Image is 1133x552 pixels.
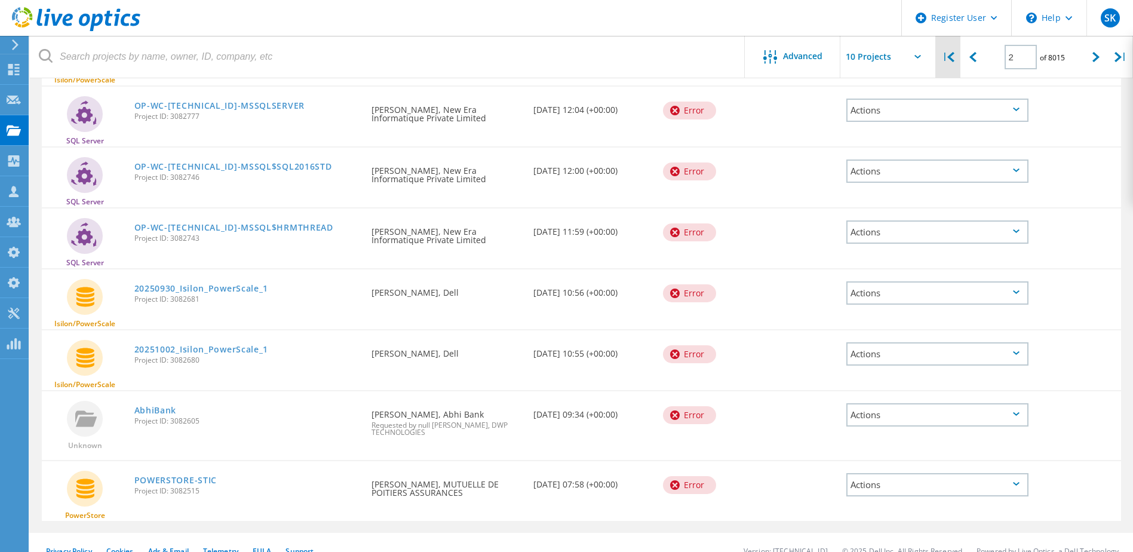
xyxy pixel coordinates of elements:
[54,320,115,327] span: Isilon/PowerScale
[366,208,527,256] div: [PERSON_NAME], New Era Informatique Private Limited
[134,235,360,242] span: Project ID: 3082743
[1104,13,1116,23] span: SK
[846,281,1028,305] div: Actions
[134,174,360,181] span: Project ID: 3082746
[371,422,521,436] span: Requested by null [PERSON_NAME], DWP TECHNOLOGIES
[65,512,105,519] span: PowerStore
[134,102,305,110] a: OP-WC-[TECHNICAL_ID]-MSSQLSERVER
[54,381,115,388] span: Isilon/PowerScale
[30,36,745,78] input: Search projects by name, owner, ID, company, etc
[846,99,1028,122] div: Actions
[134,296,360,303] span: Project ID: 3082681
[1026,13,1037,23] svg: \n
[846,403,1028,427] div: Actions
[663,223,716,241] div: Error
[846,342,1028,366] div: Actions
[663,345,716,363] div: Error
[663,284,716,302] div: Error
[366,461,527,509] div: [PERSON_NAME], MUTUELLE DE POITIERS ASSURANCES
[134,162,332,171] a: OP-WC-[TECHNICAL_ID]-MSSQL$SQL2016STD
[134,476,217,484] a: POWERSTORE-STIC
[936,36,960,78] div: |
[663,102,716,119] div: Error
[527,391,657,431] div: [DATE] 09:34 (+00:00)
[134,487,360,495] span: Project ID: 3082515
[134,357,360,364] span: Project ID: 3082680
[366,269,527,309] div: [PERSON_NAME], Dell
[134,113,360,120] span: Project ID: 3082777
[366,391,527,448] div: [PERSON_NAME], Abhi Bank
[1109,36,1133,78] div: |
[1040,53,1065,63] span: of 8015
[66,198,104,206] span: SQL Server
[134,406,177,415] a: AbhiBank
[66,259,104,266] span: SQL Server
[783,52,822,60] span: Advanced
[134,223,333,232] a: OP-WC-[TECHNICAL_ID]-MSSQL$HRMTHREAD
[527,87,657,126] div: [DATE] 12:04 (+00:00)
[527,461,657,501] div: [DATE] 07:58 (+00:00)
[366,330,527,370] div: [PERSON_NAME], Dell
[846,220,1028,244] div: Actions
[527,208,657,248] div: [DATE] 11:59 (+00:00)
[134,345,269,354] a: 20251002_Isilon_PowerScale_1
[134,418,360,425] span: Project ID: 3082605
[66,137,104,145] span: SQL Server
[527,148,657,187] div: [DATE] 12:00 (+00:00)
[663,476,716,494] div: Error
[527,269,657,309] div: [DATE] 10:56 (+00:00)
[12,25,140,33] a: Live Optics Dashboard
[366,148,527,195] div: [PERSON_NAME], New Era Informatique Private Limited
[846,473,1028,496] div: Actions
[134,284,269,293] a: 20250930_Isilon_PowerScale_1
[366,87,527,134] div: [PERSON_NAME], New Era Informatique Private Limited
[663,162,716,180] div: Error
[846,160,1028,183] div: Actions
[663,406,716,424] div: Error
[68,442,102,449] span: Unknown
[54,76,115,84] span: Isilon/PowerScale
[527,330,657,370] div: [DATE] 10:55 (+00:00)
